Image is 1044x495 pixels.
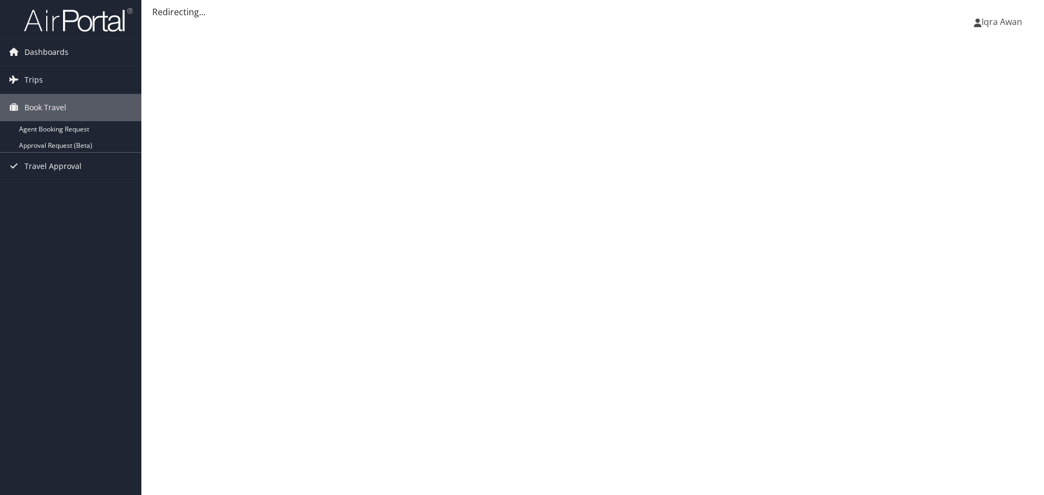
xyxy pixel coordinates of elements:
[974,5,1033,38] a: Iqra Awan
[24,66,43,93] span: Trips
[24,94,66,121] span: Book Travel
[152,5,1033,18] div: Redirecting...
[24,7,133,33] img: airportal-logo.png
[981,16,1022,28] span: Iqra Awan
[24,153,82,180] span: Travel Approval
[24,39,69,66] span: Dashboards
